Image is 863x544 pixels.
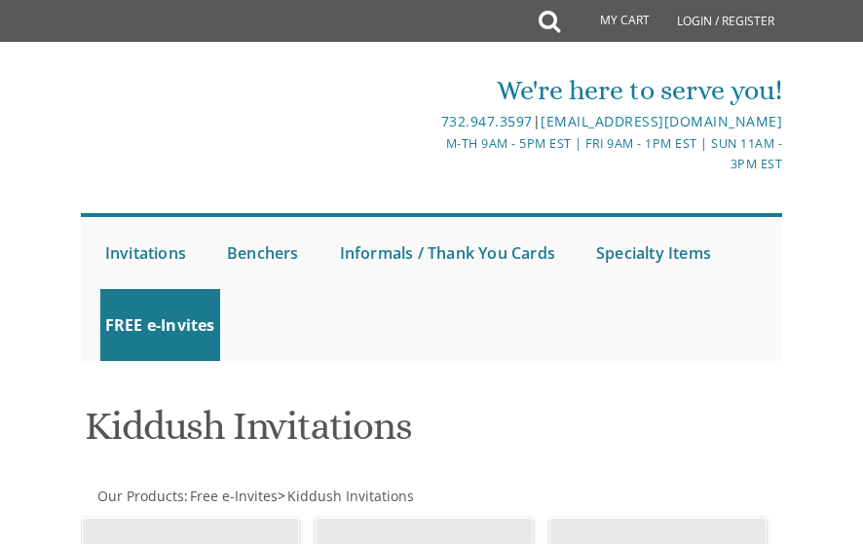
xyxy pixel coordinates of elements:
a: Free e-Invites [188,487,278,505]
a: Kiddush Invitations [285,487,414,505]
div: We're here to serve you! [432,71,782,110]
a: FREE e-Invites [100,289,220,361]
a: My Cart [558,2,663,41]
span: Free e-Invites [190,487,278,505]
a: [EMAIL_ADDRESS][DOMAIN_NAME] [541,112,782,130]
div: : [81,487,782,506]
a: Informals / Thank You Cards [335,217,560,289]
a: Our Products [95,487,184,505]
a: 732.947.3597 [441,112,533,130]
span: > [278,487,414,505]
div: M-Th 9am - 5pm EST | Fri 9am - 1pm EST | Sun 11am - 3pm EST [432,133,782,175]
a: Benchers [222,217,304,289]
a: Specialty Items [591,217,716,289]
a: Invitations [100,217,191,289]
h1: Kiddush Invitations [85,405,777,462]
span: Kiddush Invitations [287,487,414,505]
div: | [432,110,782,133]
